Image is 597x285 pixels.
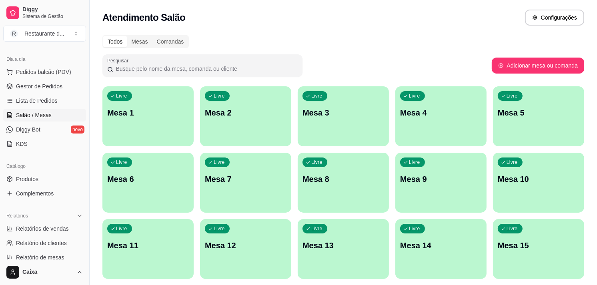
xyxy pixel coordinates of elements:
span: Produtos [16,175,38,183]
p: Mesa 1 [107,107,189,118]
span: Caixa [22,269,73,276]
a: Relatório de clientes [3,237,86,249]
p: Mesa 6 [107,173,189,185]
button: LivreMesa 3 [298,86,389,146]
p: Livre [507,225,518,232]
p: Livre [116,225,127,232]
button: Pedidos balcão (PDV) [3,66,86,78]
p: Mesa 7 [205,173,286,185]
p: Mesa 10 [498,173,579,185]
p: Livre [116,159,127,165]
input: Pesquisar [113,65,298,73]
p: Livre [311,93,323,99]
p: Mesa 12 [205,240,286,251]
button: LivreMesa 2 [200,86,291,146]
button: Select a team [3,26,86,42]
a: Produtos [3,173,86,185]
p: Livre [311,159,323,165]
button: LivreMesa 12 [200,219,291,279]
button: LivreMesa 1 [102,86,194,146]
span: Relatórios [6,213,28,219]
div: Comandas [152,36,188,47]
span: KDS [16,140,28,148]
a: Relatório de mesas [3,251,86,264]
button: LivreMesa 7 [200,153,291,213]
a: Relatórios de vendas [3,222,86,235]
button: LivreMesa 13 [298,219,389,279]
button: Adicionar mesa ou comanda [492,58,584,74]
p: Livre [311,225,323,232]
button: LivreMesa 6 [102,153,194,213]
p: Mesa 14 [400,240,482,251]
p: Mesa 4 [400,107,482,118]
button: LivreMesa 14 [395,219,487,279]
button: LivreMesa 9 [395,153,487,213]
div: Mesas [127,36,152,47]
p: Livre [214,225,225,232]
div: Catálogo [3,160,86,173]
button: LivreMesa 15 [493,219,584,279]
span: Complementos [16,189,54,197]
button: Caixa [3,263,86,282]
p: Mesa 11 [107,240,189,251]
a: Diggy Botnovo [3,123,86,136]
p: Mesa 8 [303,173,384,185]
p: Livre [507,159,518,165]
a: Salão / Mesas [3,109,86,122]
span: Relatório de mesas [16,253,64,261]
p: Livre [507,93,518,99]
span: Pedidos balcão (PDV) [16,68,71,76]
button: LivreMesa 10 [493,153,584,213]
p: Livre [116,93,127,99]
button: LivreMesa 5 [493,86,584,146]
div: Todos [103,36,127,47]
button: LivreMesa 8 [298,153,389,213]
span: R [10,30,18,38]
p: Livre [409,225,420,232]
p: Mesa 13 [303,240,384,251]
span: Relatório de clientes [16,239,67,247]
span: Relatórios de vendas [16,225,69,233]
span: Sistema de Gestão [22,13,83,20]
p: Mesa 2 [205,107,286,118]
span: Diggy Bot [16,126,40,134]
span: Salão / Mesas [16,111,52,119]
a: DiggySistema de Gestão [3,3,86,22]
a: Gestor de Pedidos [3,80,86,93]
span: Diggy [22,6,83,13]
p: Mesa 15 [498,240,579,251]
div: Dia a dia [3,53,86,66]
span: Lista de Pedidos [16,97,58,105]
button: LivreMesa 11 [102,219,194,279]
p: Livre [409,159,420,165]
p: Livre [214,159,225,165]
button: LivreMesa 4 [395,86,487,146]
p: Livre [409,93,420,99]
a: Complementos [3,187,86,200]
span: Gestor de Pedidos [16,82,62,90]
a: KDS [3,138,86,150]
button: Configurações [525,10,584,26]
p: Mesa 3 [303,107,384,118]
label: Pesquisar [107,57,131,64]
h2: Atendimento Salão [102,11,185,24]
p: Mesa 5 [498,107,579,118]
div: Restaurante d ... [24,30,64,38]
p: Mesa 9 [400,173,482,185]
p: Livre [214,93,225,99]
a: Lista de Pedidos [3,94,86,107]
